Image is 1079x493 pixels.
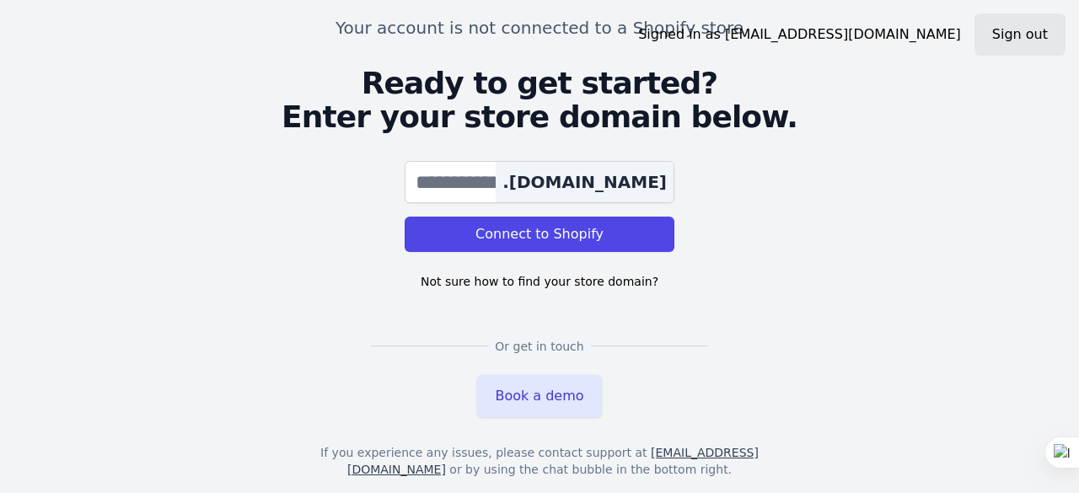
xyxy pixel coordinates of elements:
h1: Your account is not connected to a Shopify store [27,16,1052,40]
button: Sign out [974,13,1066,56]
a: [EMAIL_ADDRESS][DOMAIN_NAME] [347,446,759,476]
span: [EMAIL_ADDRESS][DOMAIN_NAME] [725,26,961,42]
span: Enter your store domain below. [27,100,1052,134]
div: .[DOMAIN_NAME] [496,162,674,202]
span: If you experience any issues, please contact support at or by using the chat bubble in the bottom... [296,444,784,478]
span: Ready to get started? [27,67,1052,100]
button: Not sure how to find your store domain? [406,265,673,297]
span: Not sure how to find your store domain? [421,273,658,290]
a: Book a demo [477,375,601,417]
span: Connect to Shopify [475,224,604,244]
span: Signed in as [638,24,961,45]
span: Or get in touch [488,338,590,355]
button: Connect to Shopify [405,217,674,252]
